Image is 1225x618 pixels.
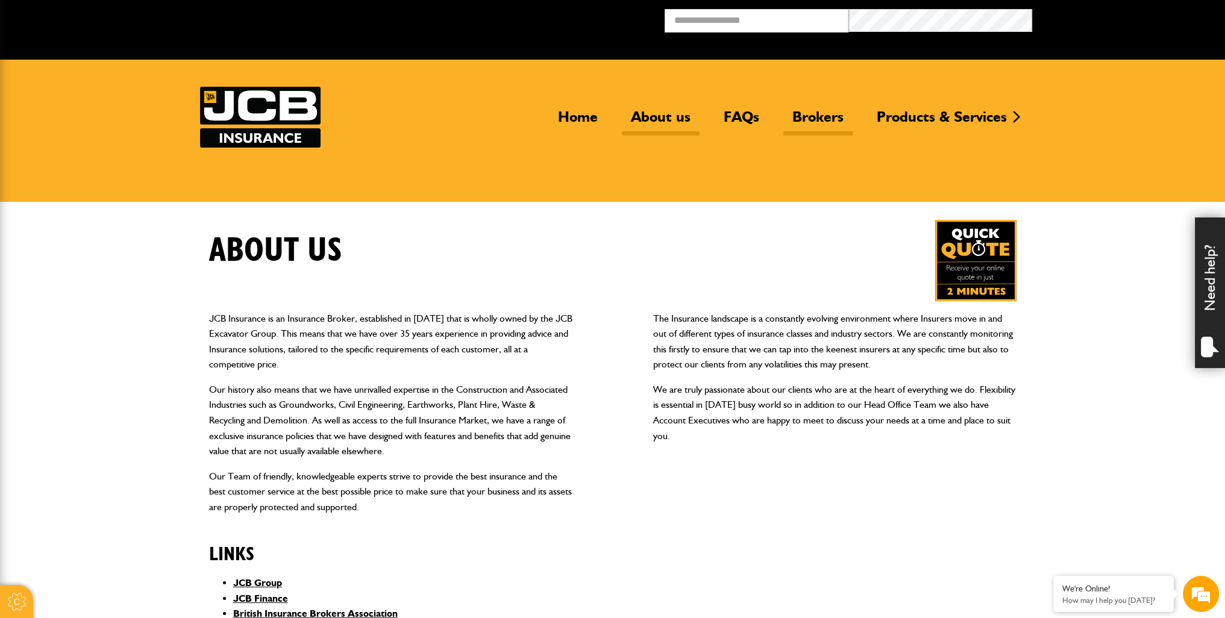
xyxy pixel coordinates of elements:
textarea: Type your message and hit 'Enter' [16,218,220,361]
a: Brokers [783,108,853,136]
button: Broker Login [1032,9,1216,28]
a: About us [622,108,700,136]
p: The Insurance landscape is a constantly evolving environment where Insurers move in and out of di... [653,311,1017,372]
p: Our Team of friendly, knowledgeable experts strive to provide the best insurance and the best cus... [209,469,572,515]
p: How may I help you today? [1062,596,1165,605]
img: d_20077148190_company_1631870298795_20077148190 [20,67,51,84]
a: Get your insurance quote in just 2-minutes [935,220,1017,301]
em: Start Chat [164,371,219,387]
a: JCB Finance [233,593,288,604]
a: JCB Group [233,577,282,588]
img: Quick Quote [935,220,1017,301]
p: JCB Insurance is an Insurance Broker, established in [DATE] that is wholly owned by the JCB Excav... [209,311,572,372]
div: Minimize live chat window [198,6,227,35]
a: FAQs [715,108,768,136]
div: We're Online! [1062,584,1165,594]
input: Enter your phone number [16,183,220,209]
img: JCB Insurance Services logo [200,87,321,148]
h1: About us [209,231,342,271]
div: Need help? [1195,217,1225,368]
a: Home [549,108,607,136]
h2: Links [209,525,572,566]
input: Enter your email address [16,147,220,173]
p: We are truly passionate about our clients who are at the heart of everything we do. Flexibility i... [653,382,1017,443]
input: Enter your last name [16,111,220,138]
a: Products & Services [868,108,1016,136]
div: Chat with us now [63,67,202,83]
p: Our history also means that we have unrivalled expertise in the Construction and Associated Indus... [209,382,572,459]
a: JCB Insurance Services [200,87,321,148]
